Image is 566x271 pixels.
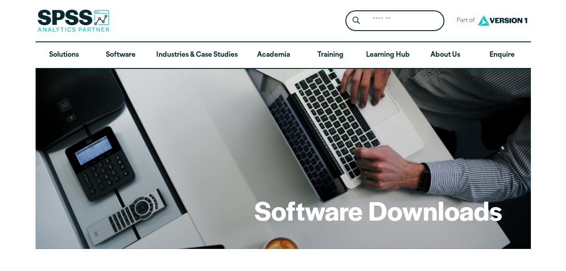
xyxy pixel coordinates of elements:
[359,42,417,68] a: Learning Hub
[348,13,364,29] button: Search magnifying glass icon
[475,12,530,29] img: Version1 Logo
[474,42,530,68] a: Enquire
[37,9,109,32] img: SPSS Analytics Partner
[245,42,302,68] a: Academia
[417,42,474,68] a: About Us
[254,193,502,228] h1: Software Downloads
[353,17,360,24] svg: Search magnifying glass icon
[36,42,92,68] a: Solutions
[149,42,245,68] a: Industries & Case Studies
[302,42,358,68] a: Training
[452,14,475,27] span: Part of
[36,42,531,68] nav: Desktop version of site main menu
[92,42,149,68] a: Software
[345,10,444,32] form: Site Header Search Form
